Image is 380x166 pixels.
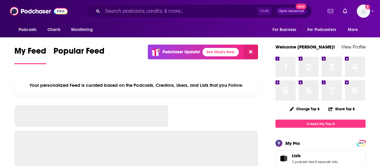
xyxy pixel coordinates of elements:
button: open menu [67,24,100,36]
a: Show notifications dropdown [325,6,336,16]
span: My Feed [14,46,46,60]
a: Popular Feed [53,46,105,64]
span: Logged in as BerkMarc [357,5,370,18]
a: View Profile [341,44,366,50]
img: User Profile [357,5,370,18]
button: open menu [344,24,366,36]
a: Create My Top 8 [275,120,366,128]
button: Change Top 8 [286,105,323,113]
button: Share Top 8 [328,103,355,115]
span: For Business [272,26,296,34]
div: My Pro [285,140,300,146]
a: Show notifications dropdown [340,6,350,16]
span: More [348,26,358,34]
a: PRO [357,141,365,145]
img: Podchaser - Follow, Share and Rate Podcasts [10,5,68,17]
span: Podcasts [19,26,36,34]
span: Monitoring [71,26,93,34]
button: open menu [303,24,345,36]
span: Lists [292,153,301,158]
a: See What's New [202,48,239,56]
a: 0 episode lists [315,160,338,164]
span: Popular Feed [53,46,105,60]
a: My Feed [14,46,46,64]
span: Charts [47,26,60,34]
span: Ctrl K [257,7,272,15]
div: Your personalized Feed is curated based on the Podcasts, Creators, Users, and Lists that you Follow. [14,75,258,96]
div: Search podcasts, credits, & more... [86,4,312,18]
input: Search podcasts, credits, & more... [102,6,257,16]
button: open menu [14,24,44,36]
a: Welcome [PERSON_NAME]! [275,44,335,50]
button: Open AdvancedNew [276,8,307,15]
span: Open Advanced [279,10,304,13]
button: Show profile menu [357,5,370,18]
button: open menu [268,24,304,36]
a: Charts [44,24,64,36]
a: 2 podcast lists [292,160,314,164]
span: For Podcasters [307,26,336,34]
svg: Add a profile image [365,5,370,9]
p: Podchaser Update! [163,49,200,55]
a: Lists [278,154,290,163]
a: Lists [292,153,338,158]
span: New [296,4,306,9]
span: PRO [357,141,365,146]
